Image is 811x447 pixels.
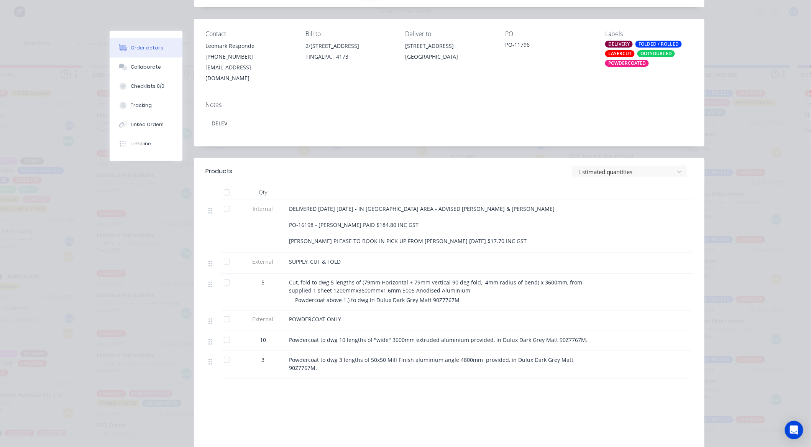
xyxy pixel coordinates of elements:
[261,278,264,286] span: 5
[605,60,649,67] div: POWDERCOATED
[405,51,493,62] div: [GEOGRAPHIC_DATA]
[305,41,393,51] div: 2/[STREET_ADDRESS]
[131,64,161,71] div: Collaborate
[261,356,264,364] span: 3
[305,30,393,38] div: Bill to
[289,336,588,343] span: Powdercoat to dwg 10 lengths of "wide" 3600mm extruded aluminium provided, in Dulux Dark Grey Mat...
[505,30,593,38] div: PO
[405,41,493,65] div: [STREET_ADDRESS][GEOGRAPHIC_DATA]
[240,185,286,200] div: Qty
[289,279,584,294] span: Cut, fold to dwg 5 lengths of (79mm Horizontal + 79mm vertical 90 deg fold, 4mm radius of bend) x...
[637,50,675,57] div: OUTSOURCED
[605,50,635,57] div: LASERCUT
[205,30,293,38] div: Contact
[205,51,293,62] div: [PHONE_NUMBER]
[110,115,182,134] button: Linked Orders
[260,336,266,344] span: 10
[131,121,164,128] div: Linked Orders
[110,77,182,96] button: Checklists 0/0
[205,41,293,51] div: Leomark Responde
[289,316,341,323] span: POWDERCOAT ONLY
[205,62,293,84] div: [EMAIL_ADDRESS][DOMAIN_NAME]
[205,112,693,135] div: DELEV
[243,205,283,213] span: Internal
[110,96,182,115] button: Tracking
[289,205,556,245] span: DELIVERED [DATE] [DATE] - IN [GEOGRAPHIC_DATA] AREA - ADVISED [PERSON_NAME] & [PERSON_NAME] PO-16...
[295,296,460,304] span: Powdercoat above 1.) to dwg in Dulux Dark Grey Matt 90Z7767M
[131,140,151,147] div: Timeline
[205,101,693,108] div: Notes
[131,44,164,51] div: Order details
[305,41,393,65] div: 2/[STREET_ADDRESS]TINGALPA, , 4173
[243,315,283,323] span: External
[505,41,593,51] div: PO-11796
[289,258,341,265] span: SUPPLY, CUT & FOLD
[110,58,182,77] button: Collaborate
[243,258,283,266] span: External
[785,421,803,439] div: Open Intercom Messenger
[110,134,182,153] button: Timeline
[605,30,693,38] div: Labels
[605,41,633,48] div: DELIVERY
[131,83,165,90] div: Checklists 0/0
[110,38,182,58] button: Order details
[131,102,152,109] div: Tracking
[289,356,575,371] span: Powdercoat to dwg 3 lengths of 50x50 Mill Finish aluminium angle 4800mm provided, in Dulux Dark G...
[405,30,493,38] div: Deliver to
[635,41,682,48] div: FOLDED / ROLLED
[205,41,293,84] div: Leomark Responde[PHONE_NUMBER][EMAIL_ADDRESS][DOMAIN_NAME]
[405,41,493,51] div: [STREET_ADDRESS]
[305,51,393,62] div: TINGALPA, , 4173
[205,167,232,176] div: Products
